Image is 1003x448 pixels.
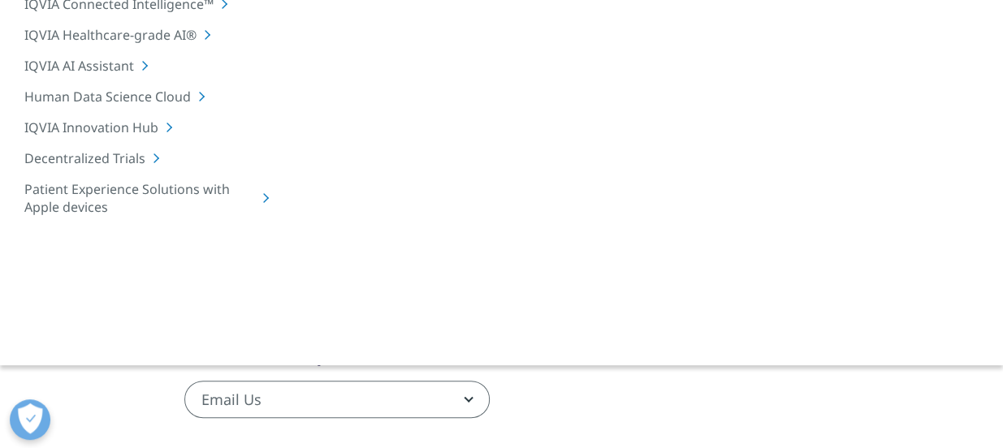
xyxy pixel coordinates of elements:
[24,149,145,167] a: Decentralized Trials
[24,88,191,106] a: Human Data Science Cloud
[24,118,158,136] a: IQVIA Innovation Hub
[24,26,197,44] a: IQVIA Healthcare-grade AI®
[24,57,134,75] a: IQVIA AI Assistant
[24,180,255,216] a: Patient Experience Solutions with Apple devices
[184,381,490,418] span: Email Us
[185,381,489,419] span: Email Us
[10,399,50,440] button: Open Preferences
